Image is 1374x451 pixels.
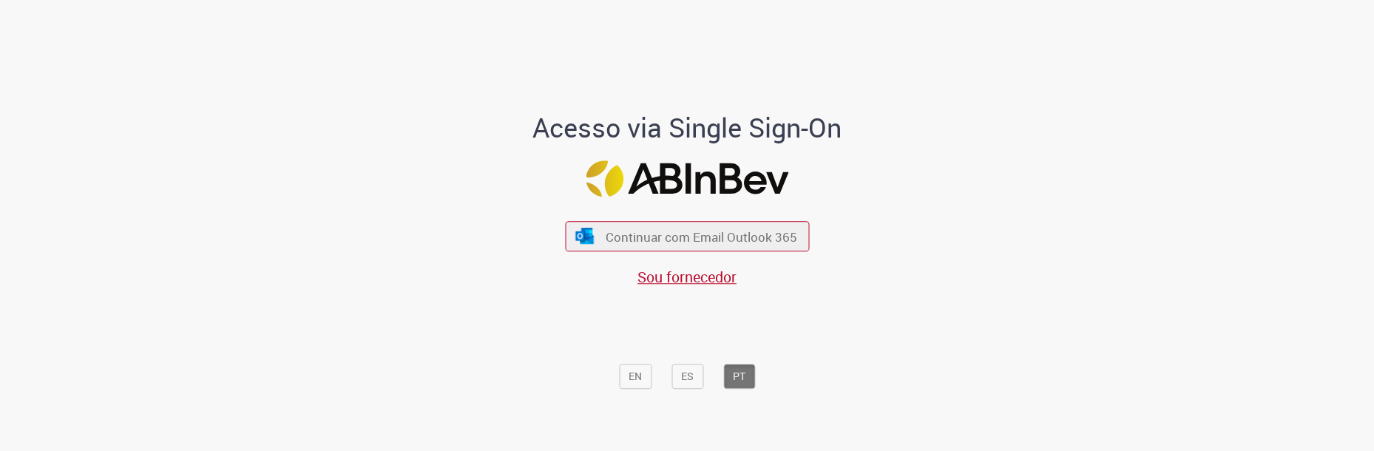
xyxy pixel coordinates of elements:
[586,160,788,197] img: Logo ABInBev
[575,228,595,244] img: ícone Azure/Microsoft 360
[637,267,737,287] a: Sou fornecedor
[482,113,893,143] h1: Acesso via Single Sign-On
[671,364,703,389] button: ES
[565,221,809,251] button: ícone Azure/Microsoft 360 Continuar com Email Outlook 365
[619,364,652,389] button: EN
[606,228,797,245] span: Continuar com Email Outlook 365
[723,364,755,389] button: PT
